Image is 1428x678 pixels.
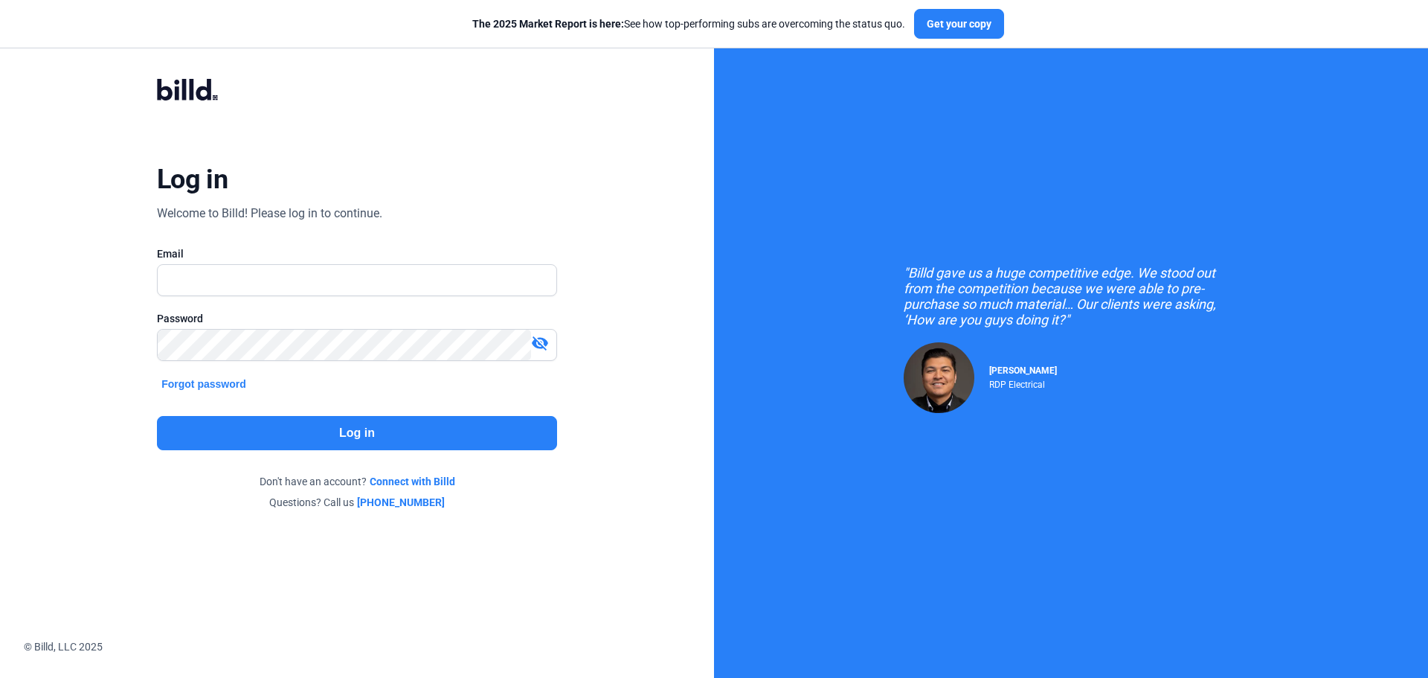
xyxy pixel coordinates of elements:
div: Log in [157,163,228,196]
div: Password [157,311,557,326]
img: Raul Pacheco [904,342,974,413]
div: Don't have an account? [157,474,557,489]
div: "Billd gave us a huge competitive edge. We stood out from the competition because we were able to... [904,265,1238,327]
a: Connect with Billd [370,474,455,489]
button: Log in [157,416,557,450]
button: Get your copy [914,9,1004,39]
div: Questions? Call us [157,495,557,510]
div: Welcome to Billd! Please log in to continue. [157,205,382,223]
span: The 2025 Market Report is here: [472,18,624,30]
div: Email [157,246,557,261]
span: [PERSON_NAME] [989,365,1057,376]
div: See how top-performing subs are overcoming the status quo. [472,16,905,31]
button: Forgot password [157,376,251,392]
div: RDP Electrical [989,376,1057,390]
a: [PHONE_NUMBER] [357,495,445,510]
mat-icon: visibility_off [531,334,549,352]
